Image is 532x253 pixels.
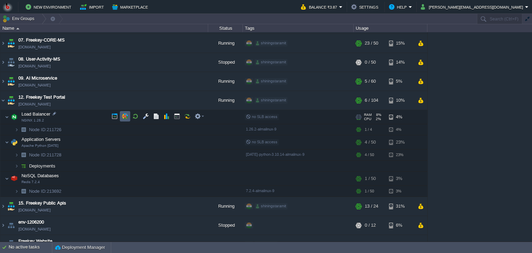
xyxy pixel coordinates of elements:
div: 4 / 50 [365,135,376,149]
img: AMDAwAAAACH5BAEAAAAALAAAAAABAAEAAAICRAEAOw== [6,53,16,72]
button: [PERSON_NAME][EMAIL_ADDRESS][DOMAIN_NAME] [421,3,525,11]
div: 4% [389,110,411,124]
img: AMDAwAAAACH5BAEAAAAALAAAAAABAAEAAAICRAEAOw== [9,172,19,186]
div: 3% [389,186,411,197]
div: 23 / 50 [365,34,378,53]
div: 10% [389,91,411,110]
span: Apache Python [DATE] [21,144,59,148]
span: NGINX 1.26.2 [21,118,44,123]
img: AMDAwAAAACH5BAEAAAAALAAAAAABAAEAAAICRAEAOw== [6,72,16,91]
img: AMDAwAAAACH5BAEAAAAALAAAAAABAAEAAAICRAEAOw== [19,186,28,197]
div: shiningstaramit [255,203,287,209]
img: AMDAwAAAACH5BAEAAAAALAAAAAABAAEAAAICRAEAOw== [0,197,6,216]
span: Node ID: [29,189,47,194]
img: AMDAwAAAACH5BAEAAAAALAAAAAABAAEAAAICRAEAOw== [19,124,28,135]
div: 0 / 12 [365,216,376,235]
span: 213692 [28,188,62,194]
img: AMDAwAAAACH5BAEAAAAALAAAAAABAAEAAAICRAEAOw== [19,150,28,160]
div: 14% [389,53,411,72]
div: Running [208,91,243,110]
div: Running [208,197,243,216]
img: AMDAwAAAACH5BAEAAAAALAAAAAABAAEAAAICRAEAOw== [19,161,28,171]
div: Tags [243,24,353,32]
img: Bitss Techniques [2,2,13,12]
div: Running [208,34,243,53]
div: Running [208,72,243,91]
button: Marketplace [112,3,150,11]
a: Node ID:211728 [28,152,62,158]
span: 211728 [28,152,62,158]
div: 6% [389,216,411,235]
div: shiningstaramit [255,78,287,84]
div: 5 / 60 [365,72,376,91]
img: AMDAwAAAACH5BAEAAAAALAAAAAABAAEAAAICRAEAOw== [16,28,19,29]
img: AMDAwAAAACH5BAEAAAAALAAAAAABAAEAAAICRAEAOw== [15,186,19,197]
div: 5% [389,72,411,91]
span: Node ID: [29,127,47,132]
div: 1 / 50 [365,186,374,197]
a: 07. Freekey-CORE-MS [18,37,65,44]
span: Node ID: [29,152,47,157]
button: New Environment [26,3,73,11]
a: Application ServersApache Python [DATE] [21,137,62,142]
div: 6 / 104 [365,91,378,110]
button: Help [389,3,409,11]
img: AMDAwAAAACH5BAEAAAAALAAAAAABAAEAAAICRAEAOw== [0,216,6,235]
div: 15% [389,34,411,53]
a: Deployments [28,163,56,169]
div: Name [1,24,208,32]
img: AMDAwAAAACH5BAEAAAAALAAAAAABAAEAAAICRAEAOw== [15,150,19,160]
div: 0 / 50 [365,53,376,72]
button: Import [80,3,106,11]
a: [DOMAIN_NAME] [18,44,51,51]
a: 15. Freekey Public Apis [18,200,66,207]
a: 09. AI Microservice [18,75,57,82]
img: AMDAwAAAACH5BAEAAAAALAAAAAABAAEAAAICRAEAOw== [6,197,16,216]
div: shiningstaramit [255,40,287,46]
a: [DOMAIN_NAME] [18,226,51,233]
img: AMDAwAAAACH5BAEAAAAALAAAAAABAAEAAAICRAEAOw== [9,110,19,124]
span: 211726 [28,127,62,133]
a: env-1206200 [18,219,44,226]
div: 1 / 4 [365,124,372,135]
a: 08. User-Activity-MS [18,56,60,63]
div: 4% [389,124,411,135]
img: AMDAwAAAACH5BAEAAAAALAAAAAABAAEAAAICRAEAOw== [6,91,16,110]
button: Balance ₹3.87 [301,3,339,11]
a: 12. Freekey Test Portal [18,94,65,101]
button: Deployment Manager [55,244,105,251]
span: no SLB access [246,140,277,144]
img: AMDAwAAAACH5BAEAAAAALAAAAAABAAEAAAICRAEAOw== [0,34,6,53]
span: [DATE]-python-3.10.14-almalinux-9 [246,152,304,156]
span: Application Servers [21,136,62,142]
div: 1 / 50 [365,172,376,186]
span: 1.26.2-almalinux-9 [246,127,276,131]
img: AMDAwAAAACH5BAEAAAAALAAAAAABAAEAAAICRAEAOw== [0,91,6,110]
div: 4 / 50 [365,150,374,160]
div: shiningstaramit [255,59,287,65]
div: No active tasks [9,242,52,253]
button: Settings [351,3,380,11]
button: Env Groups [2,14,37,24]
a: Freekey Website [18,238,52,245]
div: 23% [389,135,411,149]
div: 23% [389,150,411,160]
a: [DOMAIN_NAME] [18,101,51,108]
span: Load Balancer [21,111,51,117]
a: Node ID:211726 [28,127,62,133]
img: AMDAwAAAACH5BAEAAAAALAAAAAABAAEAAAICRAEAOw== [9,135,19,149]
div: shiningstaramit [255,97,287,103]
span: CPU [364,117,371,121]
a: [DOMAIN_NAME] [18,207,51,214]
span: 7.2.4-almalinux-9 [246,189,274,193]
img: AMDAwAAAACH5BAEAAAAALAAAAAABAAEAAAICRAEAOw== [0,72,6,91]
span: 8% [374,113,381,117]
a: Load BalancerNGINX 1.26.2 [21,111,51,117]
img: AMDAwAAAACH5BAEAAAAALAAAAAABAAEAAAICRAEAOw== [5,110,9,124]
div: 13 / 24 [365,197,378,216]
img: AMDAwAAAACH5BAEAAAAALAAAAAABAAEAAAICRAEAOw== [6,216,16,235]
